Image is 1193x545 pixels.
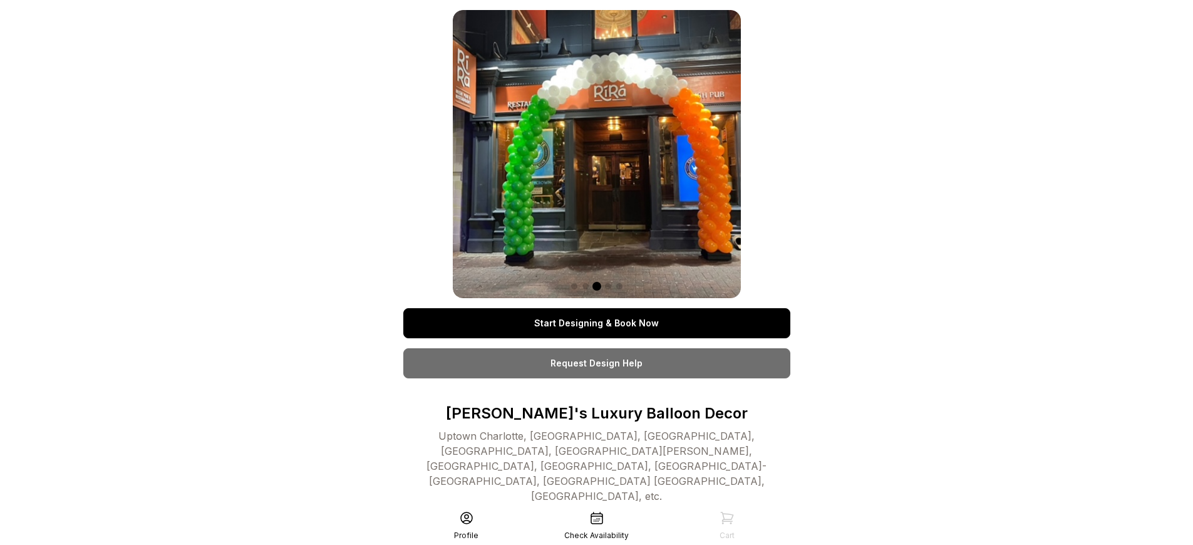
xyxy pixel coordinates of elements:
p: [PERSON_NAME]'s Luxury Balloon Decor [403,403,790,423]
div: Cart [720,531,735,541]
a: Request Design Help [403,348,790,378]
div: Profile [454,531,478,541]
div: Check Availability [564,531,629,541]
a: Start Designing & Book Now [403,308,790,338]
